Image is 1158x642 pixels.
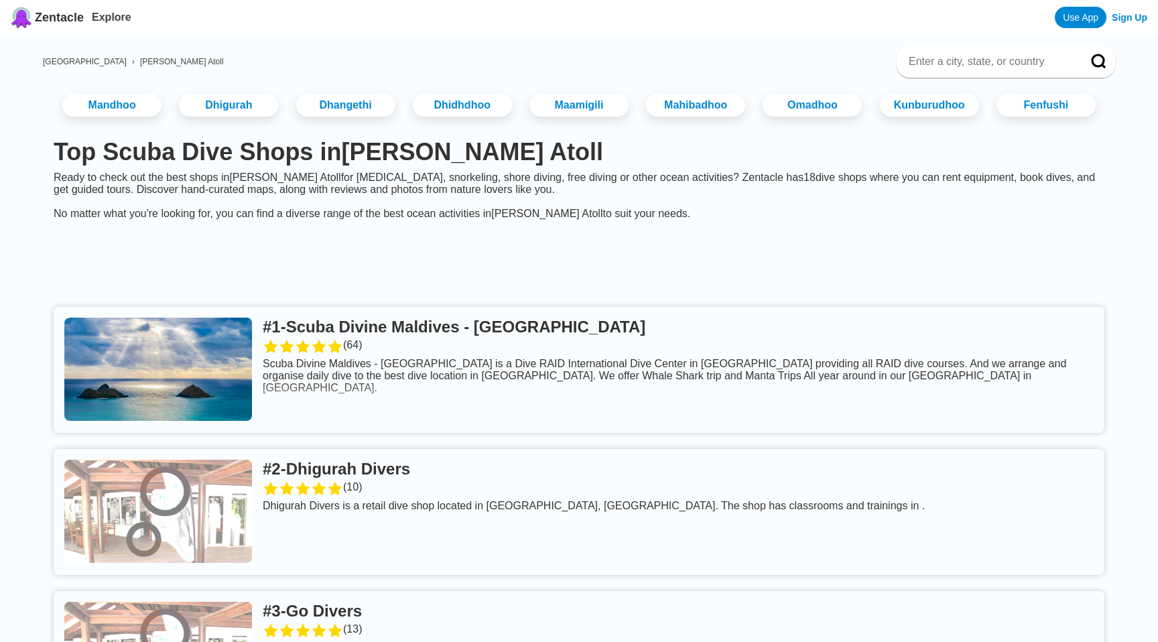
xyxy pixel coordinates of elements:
a: Fenfushi [996,94,1096,117]
a: Explore [92,11,131,23]
a: Mandhoo [62,94,162,117]
a: [PERSON_NAME] Atoll [140,57,224,66]
a: Zentacle logoZentacle [11,7,84,28]
div: Ready to check out the best shops in [PERSON_NAME] Atoll for [MEDICAL_DATA], snorkeling, shore di... [43,172,1115,220]
a: Mahibadhoo [646,94,745,117]
span: › [132,57,135,66]
a: Kunburudhoo [880,94,979,117]
a: [GEOGRAPHIC_DATA] [43,57,127,66]
a: Dhigurah [179,94,278,117]
a: Omadhoo [763,94,862,117]
input: Enter a city, state, or country [907,55,1072,68]
span: Zentacle [35,11,84,25]
h1: Top Scuba Dive Shops in [PERSON_NAME] Atoll [54,138,1104,166]
a: Dhangethi [296,94,395,117]
a: Dhidhdhoo [413,94,512,117]
a: Sign Up [1112,12,1147,23]
a: Use App [1055,7,1106,28]
a: Maamigili [529,94,629,117]
img: Zentacle logo [11,7,32,28]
